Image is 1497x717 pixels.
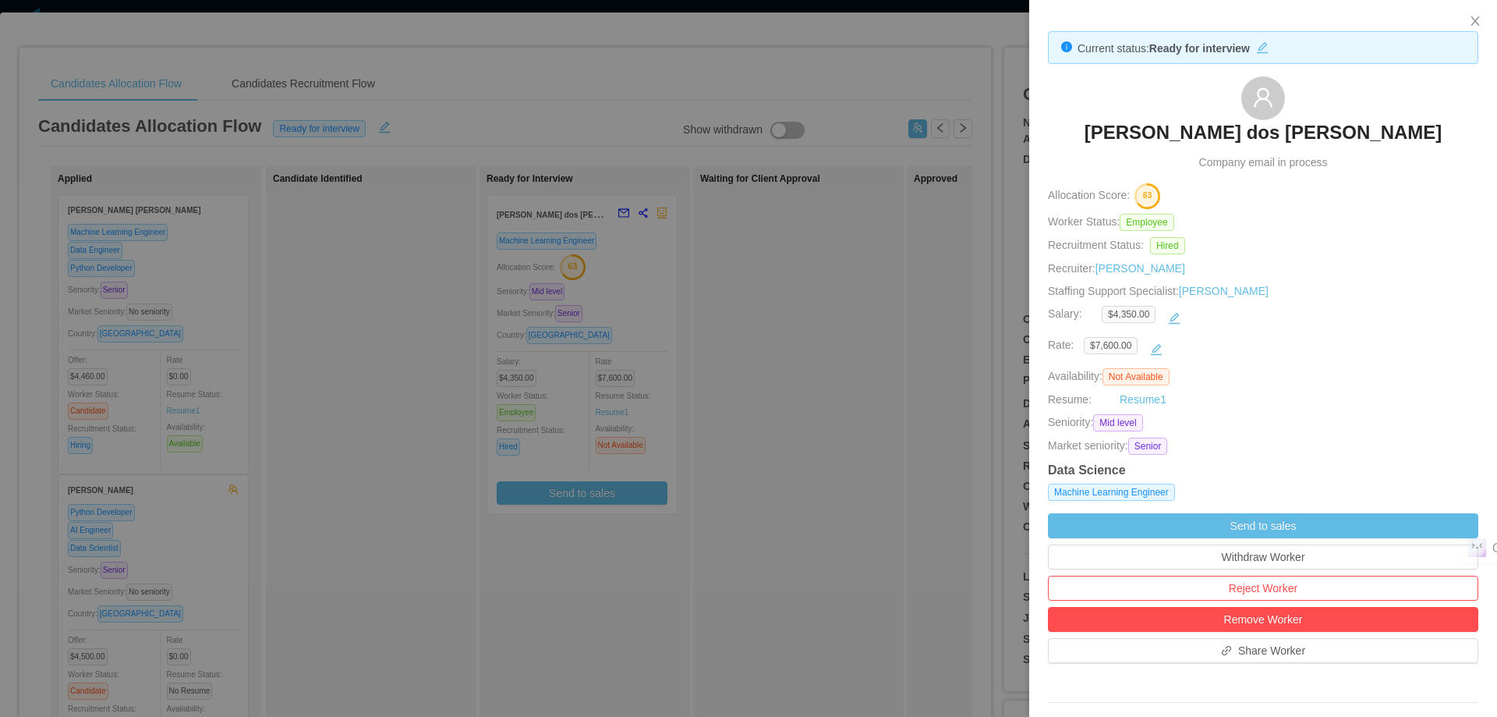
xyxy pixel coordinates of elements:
[1179,285,1269,297] a: [PERSON_NAME]
[1048,513,1478,538] button: Send to sales
[1048,414,1093,431] span: Seniority:
[1085,120,1442,154] a: [PERSON_NAME] dos [PERSON_NAME]
[1061,41,1072,52] i: icon: info-circle
[1150,237,1185,254] span: Hired
[1048,285,1269,297] span: Staffing Support Specialist:
[1048,484,1175,501] span: Machine Learning Engineer
[1102,306,1155,323] span: $4,350.00
[1048,607,1478,632] button: Remove Worker
[1048,438,1128,455] span: Market seniority:
[1250,38,1275,54] button: icon: edit
[1143,191,1152,201] text: 63
[1084,337,1138,354] span: $7,600.00
[1120,214,1173,231] span: Employee
[1093,414,1142,431] span: Mid level
[1048,215,1120,228] span: Worker Status:
[1048,370,1176,382] span: Availability:
[1149,42,1250,55] strong: Ready for interview
[1048,262,1185,275] span: Recruiter:
[1048,463,1126,477] strong: Data Science
[1048,576,1478,601] button: Reject Worker
[1252,87,1274,108] i: icon: user
[1048,393,1092,406] span: Resume:
[1199,154,1328,171] span: Company email in process
[1120,392,1166,408] a: Resume1
[1048,545,1478,570] button: Withdraw Worker
[1078,42,1149,55] span: Current status:
[1048,239,1144,251] span: Recruitment Status:
[1162,306,1187,331] button: icon: edit
[1048,190,1130,202] span: Allocation Score:
[1048,638,1478,663] button: icon: linkShare Worker
[1128,438,1168,455] span: Senior
[1130,183,1161,208] button: 63
[1102,368,1170,385] span: Not Available
[1469,15,1481,27] i: icon: close
[1085,120,1442,145] h3: [PERSON_NAME] dos [PERSON_NAME]
[1095,262,1185,275] a: [PERSON_NAME]
[1144,337,1169,362] button: icon: edit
